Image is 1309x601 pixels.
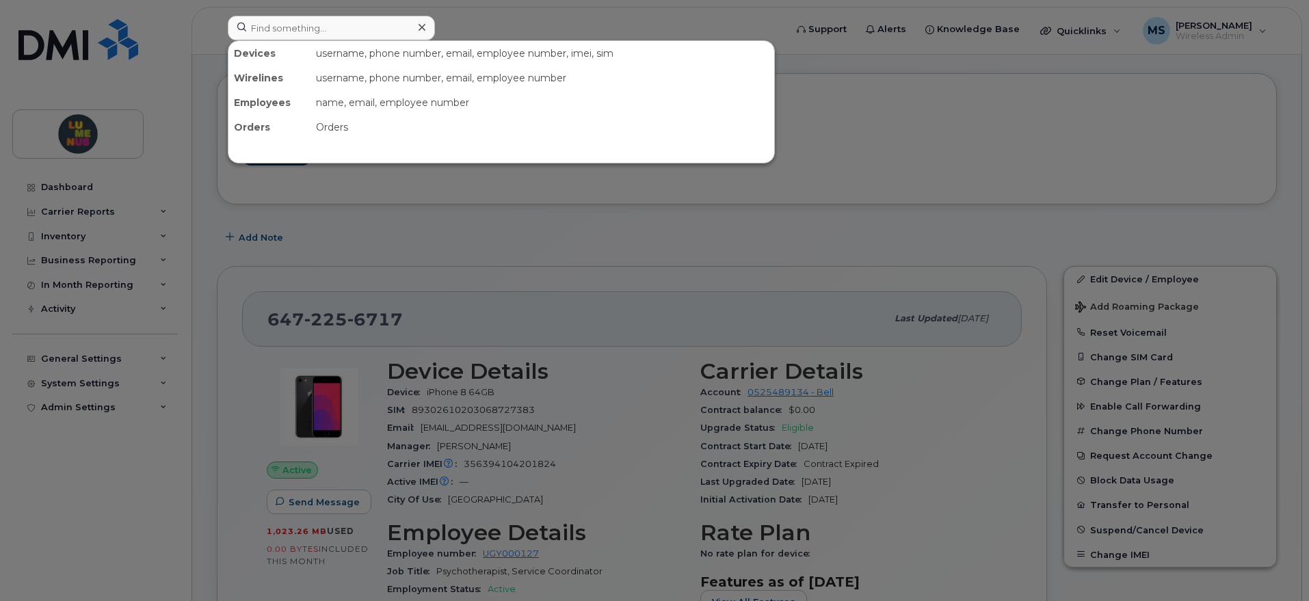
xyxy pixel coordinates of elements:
[228,16,435,40] input: Find something...
[310,66,774,90] div: username, phone number, email, employee number
[310,41,774,66] div: username, phone number, email, employee number, imei, sim
[228,115,310,139] div: Orders
[228,66,310,90] div: Wirelines
[228,90,310,115] div: Employees
[310,90,774,115] div: name, email, employee number
[310,115,774,139] div: Orders
[228,41,310,66] div: Devices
